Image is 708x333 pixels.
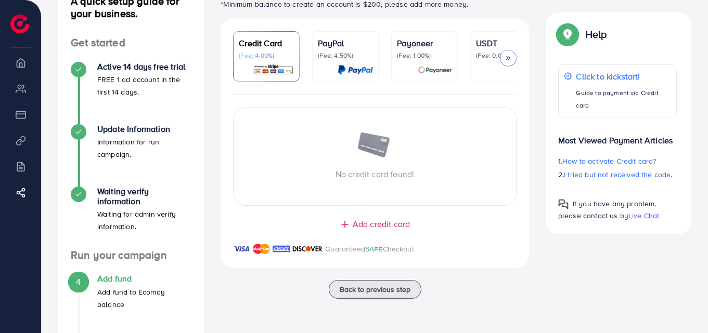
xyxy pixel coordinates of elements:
img: Popup guide [558,25,577,44]
p: Information for run campaign. [97,136,191,161]
p: 2. [558,168,677,181]
p: Most Viewed Payment Articles [558,126,677,146]
span: Back to previous step [340,284,410,295]
li: Active 14 days free trial [58,62,204,124]
p: (Fee: 4.00%) [239,51,294,60]
img: logo [10,15,29,33]
span: SAFE [365,244,383,254]
img: image [357,132,393,159]
h4: Get started [58,36,204,49]
img: card [418,64,452,76]
li: Waiting verify information [58,187,204,249]
p: Guaranteed Checkout [325,243,414,255]
img: card [338,64,373,76]
p: Guide to payment via Credit card [576,87,671,112]
p: Add fund to Ecomdy balance [97,286,191,311]
p: FREE 1 ad account in the first 14 days. [97,73,191,98]
p: PayPal [318,37,373,49]
span: I tried but not received the code. [564,169,672,180]
p: (Fee: 1.00%) [397,51,452,60]
iframe: Chat [664,286,700,325]
img: brand [253,243,270,255]
h4: Active 14 days free trial [97,62,191,72]
img: brand [292,243,323,255]
h4: Waiting verify information [97,187,191,206]
h4: Add fund [97,274,191,284]
img: Popup guide [558,199,569,209]
p: Credit Card [239,37,294,49]
li: Update Information [58,124,204,187]
button: Back to previous step [329,280,421,299]
p: 1. [558,155,677,167]
p: Payoneer [397,37,452,49]
img: card [253,64,294,76]
span: Live Chat [628,210,659,221]
p: Waiting for admin verify information. [97,208,191,233]
h4: Update Information [97,124,191,134]
p: USDT [476,37,531,49]
span: 4 [76,276,81,288]
p: (Fee: 4.50%) [318,51,373,60]
p: No credit card found! [234,168,516,180]
span: If you have any problem, please contact us by [558,198,656,221]
span: Add credit card [353,218,410,230]
p: Click to kickstart! [576,70,671,83]
img: brand [273,243,290,255]
p: Help [585,28,607,41]
img: brand [233,243,250,255]
span: How to activate Credit card? [562,156,656,166]
p: (Fee: 0.00%) [476,51,531,60]
h4: Run your campaign [58,249,204,262]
